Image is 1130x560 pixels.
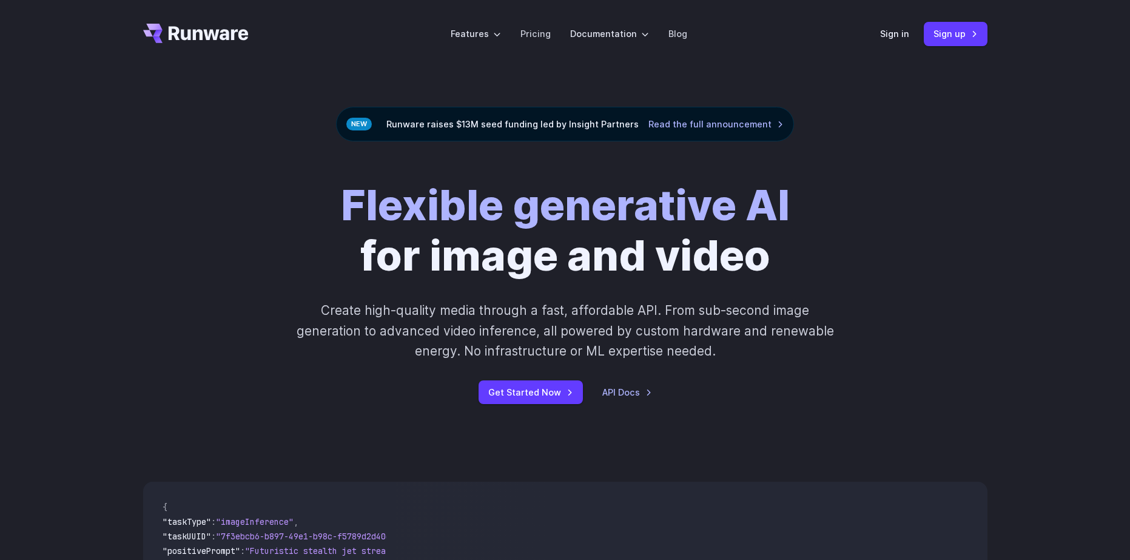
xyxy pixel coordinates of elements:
[520,27,551,41] a: Pricing
[570,27,649,41] label: Documentation
[451,27,501,41] label: Features
[163,545,240,556] span: "positivePrompt"
[216,531,400,542] span: "7f3ebcb6-b897-49e1-b98c-f5789d2d40d7"
[602,385,652,399] a: API Docs
[668,27,687,41] a: Blog
[211,516,216,527] span: :
[211,531,216,542] span: :
[880,27,909,41] a: Sign in
[163,516,211,527] span: "taskType"
[240,545,245,556] span: :
[336,107,794,141] div: Runware raises $13M seed funding led by Insight Partners
[924,22,987,46] a: Sign up
[163,531,211,542] span: "taskUUID"
[143,24,249,43] a: Go to /
[294,516,298,527] span: ,
[648,117,784,131] a: Read the full announcement
[295,300,835,361] p: Create high-quality media through a fast, affordable API. From sub-second image generation to adv...
[341,180,790,231] strong: Flexible generative AI
[163,502,167,513] span: {
[216,516,294,527] span: "imageInference"
[245,545,687,556] span: "Futuristic stealth jet streaking through a neon-lit cityscape with glowing purple exhaust"
[479,380,583,404] a: Get Started Now
[341,180,790,281] h1: for image and video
